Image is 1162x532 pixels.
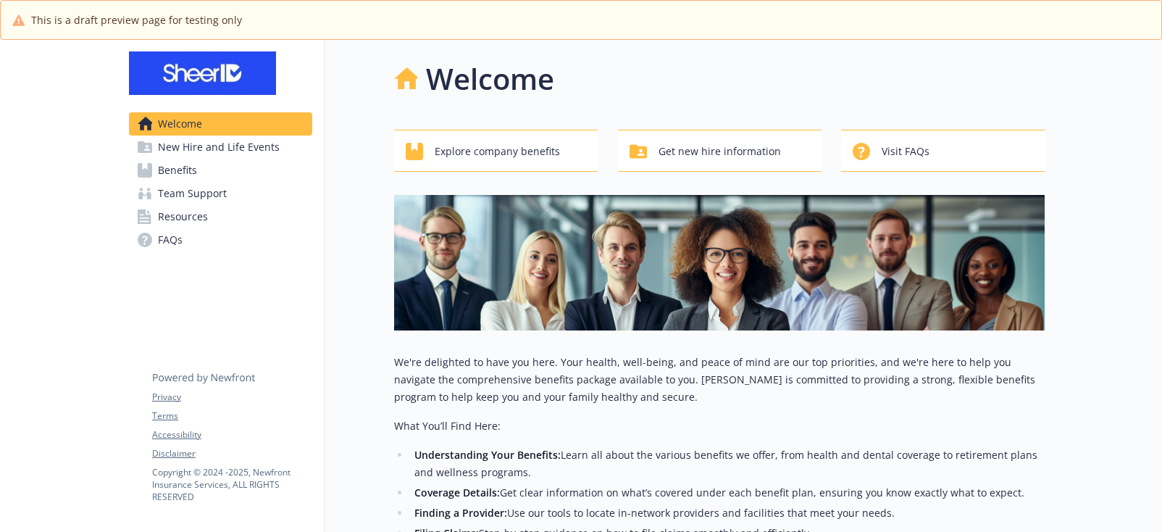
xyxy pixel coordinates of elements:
p: What You’ll Find Here: [394,417,1045,435]
strong: Understanding Your Benefits: [414,448,561,462]
span: Benefits [158,159,197,182]
h1: Welcome [426,57,554,101]
span: Explore company benefits [435,138,560,165]
button: Visit FAQs [841,130,1045,172]
span: Visit FAQs [882,138,929,165]
p: Copyright © 2024 - 2025 , Newfront Insurance Services, ALL RIGHTS RESERVED [152,466,312,503]
a: Terms [152,410,312,423]
li: Use our tools to locate in-network providers and facilities that meet your needs. [410,504,1045,522]
a: Benefits [129,159,312,182]
a: FAQs [129,228,312,252]
a: Disclaimer [152,447,312,460]
a: Team Support [129,182,312,205]
span: This is a draft preview page for testing only [31,12,242,28]
span: Get new hire information [659,138,781,165]
a: Accessibility [152,428,312,441]
p: We're delighted to have you here. Your health, well-being, and peace of mind are our top prioriti... [394,354,1045,406]
strong: Coverage Details: [414,486,500,499]
button: Get new hire information [618,130,822,172]
li: Get clear information on what’s covered under each benefit plan, ensuring you know exactly what t... [410,484,1045,502]
img: overview page banner [394,195,1045,331]
span: Team Support [158,182,227,205]
span: FAQs [158,228,183,252]
li: Learn all about the various benefits we offer, from health and dental coverage to retirement plan... [410,446,1045,481]
button: Explore company benefits [394,130,598,172]
a: New Hire and Life Events [129,136,312,159]
strong: Finding a Provider: [414,506,507,520]
span: Resources [158,205,208,228]
a: Privacy [152,391,312,404]
span: New Hire and Life Events [158,136,280,159]
a: Welcome [129,112,312,136]
a: Resources [129,205,312,228]
span: Welcome [158,112,202,136]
